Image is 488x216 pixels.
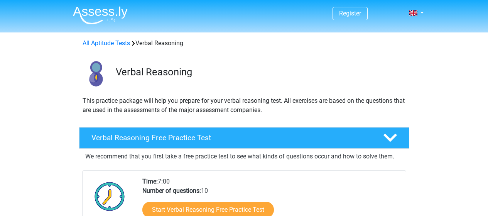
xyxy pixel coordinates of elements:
[142,178,158,185] b: Time:
[339,10,361,17] a: Register
[83,96,406,115] p: This practice package will help you prepare for your verbal reasoning test. All exercises are bas...
[79,57,112,90] img: verbal reasoning
[79,39,409,48] div: Verbal Reasoning
[90,177,129,216] img: Clock
[116,66,403,78] h3: Verbal Reasoning
[83,39,130,47] a: All Aptitude Tests
[85,152,403,161] p: We recommend that you first take a free practice test to see what kinds of questions occur and ho...
[142,187,201,194] b: Number of questions:
[73,6,128,24] img: Assessly
[91,133,371,142] h4: Verbal Reasoning Free Practice Test
[76,127,412,149] a: Verbal Reasoning Free Practice Test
